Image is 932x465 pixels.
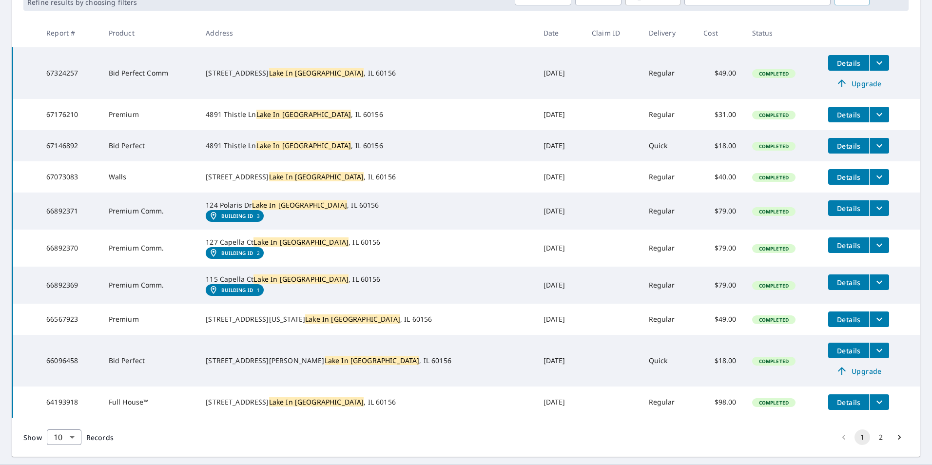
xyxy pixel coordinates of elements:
[828,343,869,358] button: detailsBtn-66096458
[536,335,584,387] td: [DATE]
[256,110,351,119] mark: Lake In [GEOGRAPHIC_DATA]
[696,335,744,387] td: $18.00
[753,112,795,118] span: Completed
[39,267,101,304] td: 66892369
[834,77,883,89] span: Upgrade
[641,161,696,193] td: Regular
[206,274,527,284] div: 115 Capella Ct , IL 60156
[305,314,400,324] mark: Lake In [GEOGRAPHIC_DATA]
[869,107,889,122] button: filesDropdownBtn-67176210
[744,19,821,47] th: Status
[869,274,889,290] button: filesDropdownBtn-66892369
[101,193,198,230] td: Premium Comm.
[869,343,889,358] button: filesDropdownBtn-66096458
[834,141,863,151] span: Details
[834,58,863,68] span: Details
[641,130,696,161] td: Quick
[641,19,696,47] th: Delivery
[206,356,527,366] div: [STREET_ADDRESS][PERSON_NAME] , IL 60156
[101,99,198,130] td: Premium
[696,161,744,193] td: $40.00
[696,267,744,304] td: $79.00
[198,19,535,47] th: Address
[753,245,795,252] span: Completed
[39,47,101,99] td: 67324257
[206,237,527,247] div: 127 Capella Ct , IL 60156
[256,141,351,150] mark: Lake In [GEOGRAPHIC_DATA]
[101,304,198,335] td: Premium
[828,394,869,410] button: detailsBtn-64193918
[536,387,584,418] td: [DATE]
[835,429,909,445] nav: pagination navigation
[101,19,198,47] th: Product
[101,130,198,161] td: Bid Perfect
[834,315,863,324] span: Details
[536,47,584,99] td: [DATE]
[101,161,198,193] td: Walls
[206,141,527,151] div: 4891 Thistle Ln , IL 60156
[828,363,889,379] a: Upgrade
[39,387,101,418] td: 64193918
[834,173,863,182] span: Details
[47,429,81,445] div: Show 10 records
[834,365,883,377] span: Upgrade
[536,304,584,335] td: [DATE]
[753,282,795,289] span: Completed
[584,19,641,47] th: Claim ID
[753,143,795,150] span: Completed
[869,138,889,154] button: filesDropdownBtn-67146892
[221,250,253,256] em: Building ID
[23,433,42,442] span: Show
[39,335,101,387] td: 66096458
[696,304,744,335] td: $49.00
[753,70,795,77] span: Completed
[753,174,795,181] span: Completed
[536,99,584,130] td: [DATE]
[696,47,744,99] td: $49.00
[869,55,889,71] button: filesDropdownBtn-67324257
[696,230,744,267] td: $79.00
[869,169,889,185] button: filesDropdownBtn-67073083
[828,274,869,290] button: detailsBtn-66892369
[101,230,198,267] td: Premium Comm.
[873,429,889,445] button: Go to page 2
[101,387,198,418] td: Full House™
[828,169,869,185] button: detailsBtn-67073083
[696,99,744,130] td: $31.00
[834,346,863,355] span: Details
[206,247,264,259] a: Building ID2
[641,99,696,130] td: Regular
[39,161,101,193] td: 67073083
[828,107,869,122] button: detailsBtn-67176210
[206,68,527,78] div: [STREET_ADDRESS] , IL 60156
[753,399,795,406] span: Completed
[221,213,253,219] em: Building ID
[206,110,527,119] div: 4891 Thistle Ln , IL 60156
[39,130,101,161] td: 67146892
[641,193,696,230] td: Regular
[206,200,527,210] div: 124 Polaris Dr , IL 60156
[641,335,696,387] td: Quick
[641,47,696,99] td: Regular
[828,76,889,91] a: Upgrade
[536,130,584,161] td: [DATE]
[253,237,349,247] mark: Lake In [GEOGRAPHIC_DATA]
[101,47,198,99] td: Bid Perfect Comm
[641,230,696,267] td: Regular
[269,68,364,77] mark: Lake In [GEOGRAPHIC_DATA]
[892,429,907,445] button: Go to next page
[696,130,744,161] td: $18.00
[47,424,81,451] div: 10
[641,387,696,418] td: Regular
[869,394,889,410] button: filesDropdownBtn-64193918
[269,172,364,181] mark: Lake In [GEOGRAPHIC_DATA]
[206,397,527,407] div: [STREET_ADDRESS] , IL 60156
[753,316,795,323] span: Completed
[834,110,863,119] span: Details
[753,208,795,215] span: Completed
[39,230,101,267] td: 66892370
[269,397,364,407] mark: Lake In [GEOGRAPHIC_DATA]
[834,278,863,287] span: Details
[39,19,101,47] th: Report #
[536,267,584,304] td: [DATE]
